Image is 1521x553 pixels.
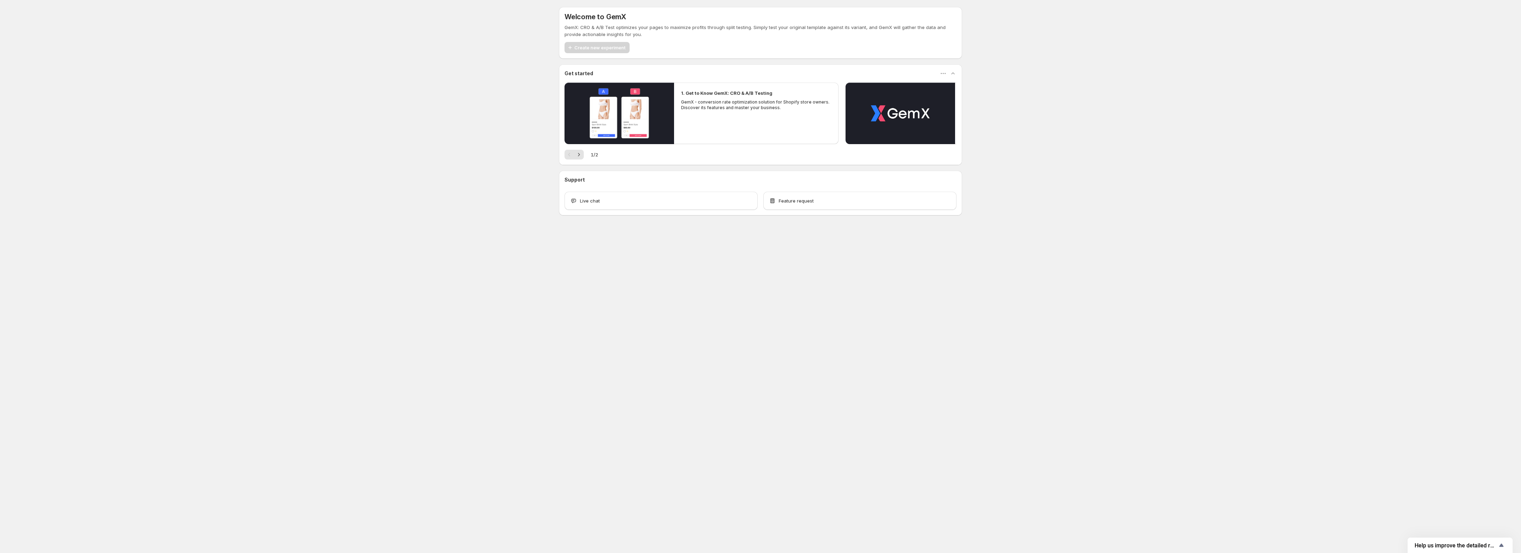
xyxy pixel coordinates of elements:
[846,83,955,144] button: Play video
[580,197,600,204] span: Live chat
[681,90,772,97] h2: 1. Get to Know GemX: CRO & A/B Testing
[565,70,593,77] h3: Get started
[565,24,956,38] p: GemX: CRO & A/B Test optimizes your pages to maximize profits through split testing. Simply test ...
[565,150,584,159] nav: Pagination
[681,99,832,111] p: GemX - conversion rate optimization solution for Shopify store owners. Discover its features and ...
[1415,542,1497,549] span: Help us improve the detailed report for A/B campaigns
[565,176,585,183] h3: Support
[591,151,598,158] span: 1 / 2
[779,197,814,204] span: Feature request
[574,150,584,159] button: Next
[565,13,626,21] h5: Welcome to GemX
[565,83,674,144] button: Play video
[1415,541,1506,550] button: Show survey - Help us improve the detailed report for A/B campaigns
